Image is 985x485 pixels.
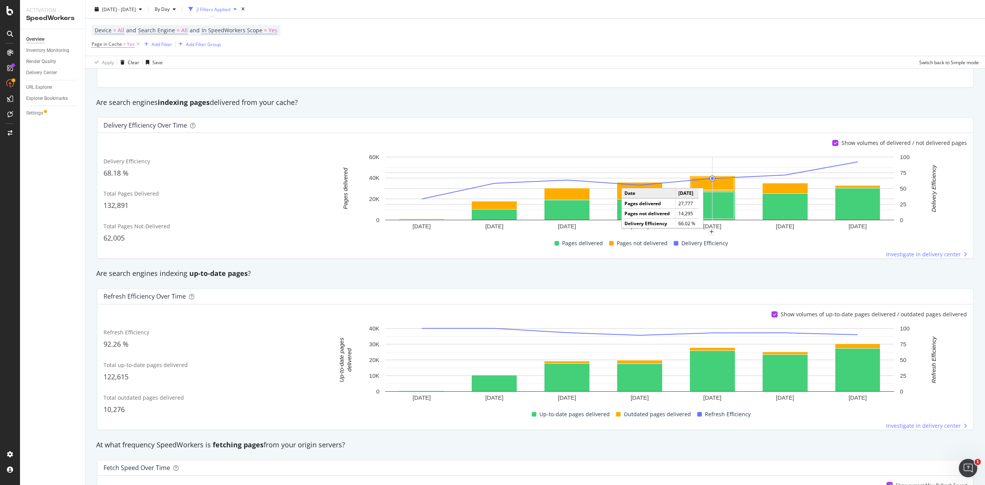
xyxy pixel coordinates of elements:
button: 2 Filters Applied [185,3,240,15]
span: 122,615 [104,372,129,381]
text: 20K [369,357,379,363]
a: Investigate in delivery center [886,251,967,258]
div: Render Quality [26,58,56,66]
div: Inventory Monitoring [26,47,69,55]
text: 0 [376,217,379,223]
a: Settings [26,109,80,117]
span: 132,891 [104,201,129,210]
text: 0 [900,388,903,395]
div: Show volumes of up-to-date pages delivered / outdated pages delivered [781,311,967,318]
span: and [126,27,136,34]
span: and [190,27,200,34]
text: [DATE] [412,394,431,401]
span: = [113,27,116,34]
text: 100 [900,325,910,332]
span: [DATE] - [DATE] [102,6,136,12]
text: 10K [369,372,379,379]
text: 30K [369,341,379,347]
text: [DATE] [412,223,431,229]
div: Are search engines indexing ? [92,269,978,279]
iframe: Intercom live chat [959,459,977,477]
div: Explorer Bookmarks [26,95,68,103]
span: Device [95,27,112,34]
text: Refresh Efficiency [930,336,937,383]
a: Overview [26,35,80,43]
text: [DATE] [848,223,866,229]
svg: A chart. [322,324,958,404]
span: Page in Cache [92,41,122,47]
button: [DATE] - [DATE] [92,3,145,15]
text: [DATE] [848,394,866,401]
div: SpeedWorkers [26,14,79,23]
span: = [264,27,267,34]
div: Overview [26,35,45,43]
svg: A chart. [322,153,958,232]
a: Render Quality [26,58,80,66]
a: Inventory Monitoring [26,47,80,55]
span: All [118,25,124,36]
span: Total up-to-date pages delivered [104,361,188,369]
span: By Day [152,6,170,12]
text: 50 [900,185,907,192]
div: Switch back to Simple mode [919,59,979,65]
text: 50 [900,357,907,363]
text: 75 [900,169,907,176]
text: [DATE] [558,394,576,401]
span: = [123,41,126,47]
div: Refresh Efficiency over time [104,292,186,300]
text: 0 [900,217,903,223]
span: Outdated pages delivered [624,410,691,419]
strong: up-to-date pages [189,269,248,278]
a: URL Explorer [26,83,80,91]
text: 60K [369,154,379,160]
span: Yes [269,25,277,36]
div: Delivery Efficiency over time [104,121,187,129]
span: Search Engine [138,27,175,34]
span: Pages delivered [562,239,603,248]
button: Switch back to Simple mode [916,56,979,68]
span: Total Pages Delivered [104,190,159,197]
span: Delivery Efficiency [681,239,728,248]
text: 40K [369,175,379,181]
span: 68.18 % [104,168,129,178]
div: Delivery Center [26,69,57,77]
div: Settings [26,109,43,117]
span: 1 [975,459,981,465]
span: Investigate in delivery center [886,251,961,258]
strong: indexing pages [158,98,210,107]
a: Delivery Center [26,69,80,77]
div: Clear [128,59,139,65]
text: 75 [900,341,907,347]
text: Up-to-date pages [338,337,345,382]
span: = [177,27,180,34]
div: Fetch Speed over time [104,464,170,472]
text: [DATE] [485,394,503,401]
span: Pages not delivered [617,239,668,248]
button: Add Filter [141,40,172,49]
span: 62,005 [104,233,125,242]
span: Delivery Efficiency [104,158,150,165]
text: [DATE] [631,223,649,229]
span: Total Pages Not-Delivered [104,223,170,230]
div: times [240,5,246,13]
span: Refresh Efficiency [104,329,149,336]
text: 40K [369,325,379,332]
text: [DATE] [485,223,503,229]
text: 100 [900,154,910,160]
text: [DATE] [703,394,721,401]
span: 92.26 % [104,339,129,349]
text: [DATE] [631,394,649,401]
span: 10,276 [104,405,125,414]
span: Total outdated pages delivered [104,394,184,401]
span: Up-to-date pages delivered [539,410,610,419]
div: Activation [26,6,79,14]
div: Add Filter Group [186,41,221,47]
span: All [181,25,188,36]
div: Show volumes of delivered / not delivered pages [841,139,967,147]
text: [DATE] [558,223,576,229]
div: Are search engines delivered from your cache? [92,98,978,108]
div: URL Explorer [26,83,52,91]
text: 0 [376,388,379,395]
